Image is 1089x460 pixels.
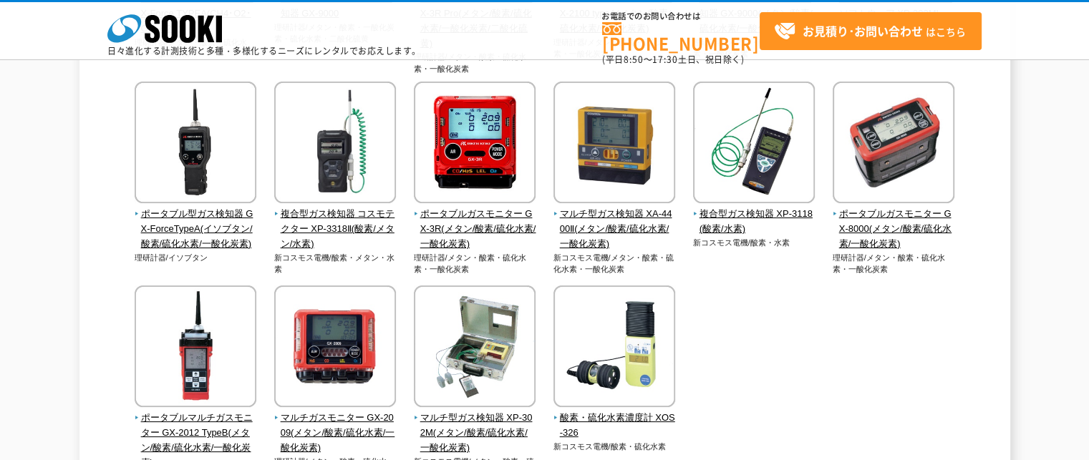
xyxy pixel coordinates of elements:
strong: お見積り･お問い合わせ [803,22,923,39]
p: 新コスモス電機/メタン・酸素・硫化水素・一酸化炭素 [553,252,676,275]
span: ポータブルガスモニター GX-3R(メタン/酸素/硫化水素/一酸化炭素) [414,207,536,251]
p: 理研計器/イソブタン [135,252,257,264]
span: 複合型ガス検知器 XP-3118(酸素/水素) [693,207,815,237]
span: お電話でのお問い合わせは [602,12,760,21]
img: マルチ型ガス検知器 XP-302M(メタン/酸素/硫化水素/一酸化炭素) [414,285,536,411]
img: ポータブル型ガス検知器 GX-ForceTypeA(イソブタン/酸素/硫化水素/一酸化炭素) [135,82,256,207]
img: 複合型ガス検知器 XP-3118(酸素/水素) [693,82,815,207]
img: マルチガスモニター GX-2009(メタン/酸素/硫化水素/一酸化炭素) [274,285,396,411]
p: 理研計器/メタン・酸素・硫化水素・一酸化炭素 [833,252,955,275]
img: 酸素・硫化水素濃度計 XOS-326 [553,285,675,411]
span: マルチ型ガス検知器 XA-4400Ⅱ(メタン/酸素/硫化水素/一酸化炭素) [553,207,676,251]
p: 新コスモス電機/酸素・水素 [693,237,815,249]
img: 複合型ガス検知器 コスモテクター XP-3318Ⅱ(酸素/メタン/水素) [274,82,396,207]
a: マルチ型ガス検知器 XA-4400Ⅱ(メタン/酸素/硫化水素/一酸化炭素) [553,193,676,251]
span: 17:30 [652,53,678,66]
a: [PHONE_NUMBER] [602,22,760,52]
a: 複合型ガス検知器 XP-3118(酸素/水素) [693,193,815,236]
span: マルチ型ガス検知器 XP-302M(メタン/酸素/硫化水素/一酸化炭素) [414,411,536,455]
span: 酸素・硫化水素濃度計 XOS-326 [553,411,676,441]
p: 新コスモス電機/酸素・硫化水素 [553,441,676,453]
img: ポータブルガスモニター GX-8000(メタン/酸素/硫化水素/一酸化炭素) [833,82,954,207]
span: (平日 ～ 土日、祝日除く) [602,53,744,66]
a: 酸素・硫化水素濃度計 XOS-326 [553,397,676,440]
p: 日々進化する計測技術と多種・多様化するニーズにレンタルでお応えします。 [107,47,421,55]
p: 理研計器/メタン・酸素・硫化水素・一酸化炭素 [414,252,536,275]
a: ポータブル型ガス検知器 GX-ForceTypeA(イソブタン/酸素/硫化水素/一酸化炭素) [135,193,257,251]
p: 新コスモス電機/酸素・メタン・水素 [274,252,397,275]
a: マルチ型ガス検知器 XP-302M(メタン/酸素/硫化水素/一酸化炭素) [414,397,536,455]
span: 8:50 [624,53,644,66]
img: ポータブルガスモニター GX-3R(メタン/酸素/硫化水素/一酸化炭素) [414,82,536,207]
span: マルチガスモニター GX-2009(メタン/酸素/硫化水素/一酸化炭素) [274,411,397,455]
a: お見積り･お問い合わせはこちら [760,12,982,50]
a: ポータブルガスモニター GX-3R(メタン/酸素/硫化水素/一酸化炭素) [414,193,536,251]
span: ポータブル型ガス検知器 GX-ForceTypeA(イソブタン/酸素/硫化水素/一酸化炭素) [135,207,257,251]
a: 複合型ガス検知器 コスモテクター XP-3318Ⅱ(酸素/メタン/水素) [274,193,397,251]
span: 複合型ガス検知器 コスモテクター XP-3318Ⅱ(酸素/メタン/水素) [274,207,397,251]
span: はこちら [774,21,966,42]
span: ポータブルガスモニター GX-8000(メタン/酸素/硫化水素/一酸化炭素) [833,207,955,251]
img: ポータブルマルチガスモニター GX-2012 TypeB(メタン/酸素/硫化水素/一酸化炭素) [135,285,256,411]
img: マルチ型ガス検知器 XA-4400Ⅱ(メタン/酸素/硫化水素/一酸化炭素) [553,82,675,207]
a: ポータブルガスモニター GX-8000(メタン/酸素/硫化水素/一酸化炭素) [833,193,955,251]
a: マルチガスモニター GX-2009(メタン/酸素/硫化水素/一酸化炭素) [274,397,397,455]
